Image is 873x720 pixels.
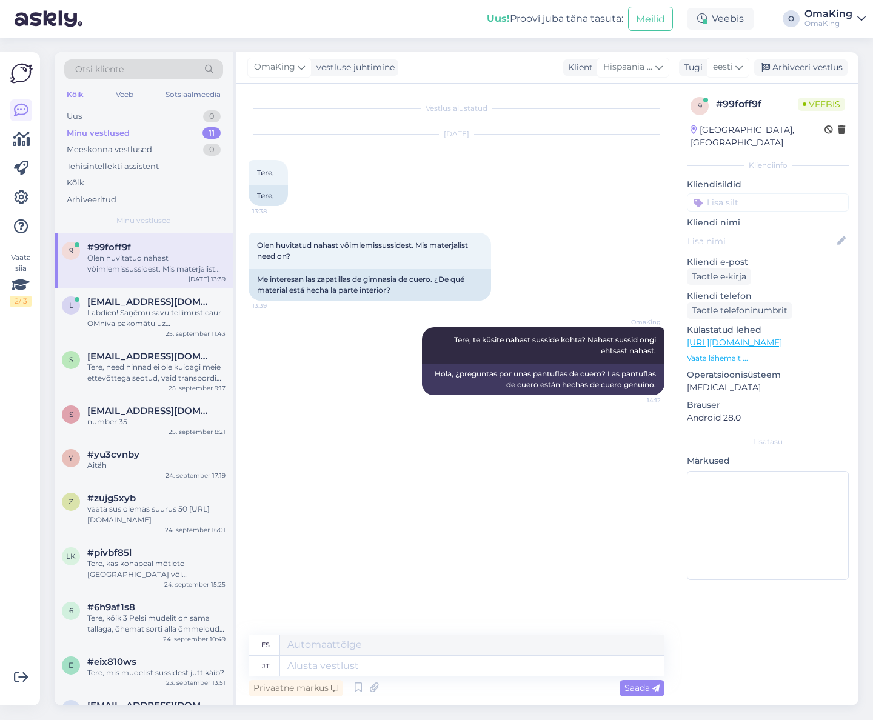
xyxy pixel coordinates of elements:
font: 11 [209,128,215,138]
font: #yu3cvnby [87,448,139,460]
font: Tere, kas kohapeal mõtlete [GEOGRAPHIC_DATA] või [GEOGRAPHIC_DATA] [87,559,187,590]
font: # [716,98,723,110]
font: 9 [69,246,73,255]
font: Arhiveeritud [67,195,116,204]
input: Lisa nimi [687,235,835,248]
font: Vestlus alustatud [426,104,487,113]
font: O [788,14,794,23]
font: 25. september 8:21 [169,428,226,436]
font: Veebis [712,13,744,24]
font: Tugi [684,62,703,73]
span: #eix810ws [87,656,136,667]
font: [EMAIL_ADDRESS][DOMAIN_NAME] [87,350,254,362]
font: 13:39 [252,302,267,310]
font: z [69,497,73,506]
font: es [261,641,270,649]
font: OmaKing [254,61,295,72]
font: OmaKing [631,318,661,326]
font: Vaata siia [11,253,31,273]
font: Minu vestlused [116,216,171,225]
font: Uus! [487,13,510,24]
font: [EMAIL_ADDRESS][DOMAIN_NAME] [87,699,254,711]
font: Kõik [67,90,84,99]
font: y [69,453,73,462]
a: [URL][DOMAIN_NAME] [687,337,782,348]
font: Külastatud lehed [687,324,761,335]
font: Tere, [257,168,274,177]
font: Me interesan las zapatillas de gimnasia de cuero. ¿De qué material está hecha la parte interior? [257,275,466,295]
font: Hispaania keel [603,61,664,72]
font: 99foff9f [723,98,761,110]
font: Kõik [67,178,84,187]
font: Tere, kõik 3 Pelsi mudelit on sama tallaga, õhemat sorti alla õmmeldud kummitald [87,613,224,644]
font: Aitäh [87,461,107,470]
font: number 35 [87,417,127,426]
font: Kliendi telefon [687,290,752,301]
font: #99foff9f [87,241,131,253]
font: Olen huvitatud nahast võimlemissussidest. Mis materjalist need on? [87,253,220,284]
font: [GEOGRAPHIC_DATA], [GEOGRAPHIC_DATA] [691,124,794,148]
font: Kliendi e-post [687,256,748,267]
font: s [69,355,73,364]
font: Kliendisildid [687,179,741,190]
font: 24. september 16:01 [165,526,226,534]
a: OmaKingOmaKing [804,9,866,28]
font: 25. september 11:43 [166,330,226,338]
font: s [69,704,73,713]
font: Saada [624,682,650,693]
img: Askly logo [10,62,33,85]
font: Labdien! Saņēmu savu tellimust caur OMniva pakomātu uz [GEOGRAPHIC_DATA], bet, kahjuks, čību izmē... [87,308,224,470]
font: Sotsiaalmeedia [166,90,221,99]
font: Android 28.0 [687,412,741,423]
span: sillesulla@look.com [87,700,213,711]
font: Veeb [116,90,133,99]
input: Lisa silt [687,193,849,212]
font: [DATE] [444,129,469,138]
font: Meilid [636,13,665,25]
span: #99foff9f [87,242,131,253]
font: 24. september 10:49 [163,635,226,643]
font: #eix810ws [87,656,136,667]
font: Taotle telefoninumbrit [692,305,788,316]
font: Vaata lähemalt ... [687,353,748,362]
font: Tere, [257,191,274,200]
font: #6h9af1s8 [87,601,135,613]
font: Kliendi nimi [687,217,740,228]
font: Tere, mis mudelist sussidest jutt käib? [87,668,224,677]
font: Taotle e-kirja [692,271,746,282]
font: e [69,661,73,670]
font: 24. september 15:25 [164,581,226,588]
font: Proovi juba täna tasuta: [510,13,623,24]
font: jt [262,662,269,670]
span: subellh@hotmail.com [87,351,213,362]
font: lk [66,552,76,561]
font: #zujg5xyb [87,492,136,504]
font: Arhiveeri vestlus [772,62,843,73]
font: Klient [568,62,593,73]
font: [EMAIL_ADDRESS][DOMAIN_NAME] [87,296,254,307]
font: 25. september 9:17 [169,384,226,392]
font: [MEDICAL_DATA] [687,382,761,393]
font: 2 [15,296,19,305]
span: #zujg5xyb [87,493,136,504]
font: Olen huvitatud nahast võimlemissussidest. Mis materjalist need on? [257,241,470,261]
font: OmaKing [804,8,852,19]
font: 0 [209,144,215,154]
span: signehan@yahoo.com [87,405,213,416]
font: 13:38 [252,207,267,215]
font: s [69,410,73,419]
font: Tehisintellekti assistent [67,161,159,171]
span: lev25@inbox.lv [87,296,213,307]
font: Operatsioonisüsteem [687,369,781,380]
font: Otsi kliente [75,64,124,75]
font: Hola, ¿preguntas por unas pantuflas de cuero? Las pantuflas de cuero están hechas de cuero genuino. [435,369,658,389]
font: Meeskonna vestlused [67,144,152,154]
font: vaata sus olemas suurus 50 [URL][DOMAIN_NAME] [87,504,210,524]
font: / 3 [19,296,27,305]
font: Kliendiinfo [749,161,788,170]
font: [EMAIL_ADDRESS][DOMAIN_NAME] [87,405,254,416]
button: Meilid [628,7,673,30]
